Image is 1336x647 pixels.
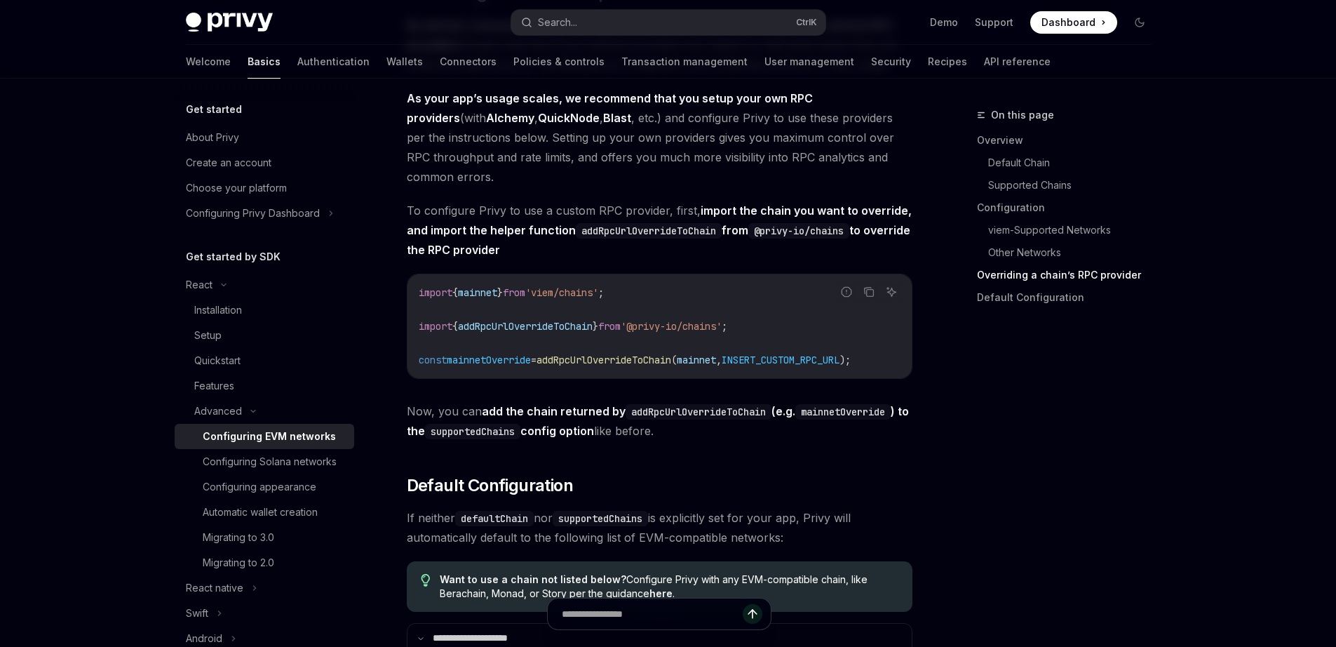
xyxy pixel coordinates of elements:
[988,219,1162,241] a: viem-Supported Networks
[407,88,912,187] span: (with , , , etc.) and configure Privy to use these providers per the instructions below. Setting ...
[407,91,813,125] strong: As your app’s usage scales, we recommend that you setup your own RPC providers
[991,107,1054,124] span: On this page
[795,404,891,420] code: mainnetOverride
[837,283,856,301] button: Report incorrect code
[186,13,273,32] img: dark logo
[194,378,234,394] div: Features
[598,286,604,299] span: ;
[186,580,243,596] div: React native
[407,204,912,257] strong: import the chain you want to override, and import the helper function from to override the RPC pr...
[455,511,534,526] code: defaultChain
[722,354,839,366] span: INSERT_CUSTOM_RPC_URL
[860,283,878,301] button: Copy the contents from the code block
[598,320,621,333] span: from
[186,605,208,622] div: Swift
[677,354,716,366] span: mainnet
[977,196,1162,219] a: Configuration
[175,298,354,323] a: Installation
[175,175,354,201] a: Choose your platform
[722,320,727,333] span: ;
[503,286,525,299] span: from
[440,573,626,585] strong: Want to use a chain not listed below?
[928,45,967,79] a: Recipes
[930,15,958,29] a: Demo
[194,403,242,420] div: Advanced
[175,525,354,550] a: Migrating to 3.0
[203,479,316,495] div: Configuring appearance
[603,111,631,126] a: Blast
[452,320,458,333] span: {
[175,323,354,348] a: Setup
[988,174,1162,196] a: Supported Chains
[175,424,354,449] a: Configuring EVM networks
[537,354,671,366] span: addRpcUrlOverrideToChain
[386,45,423,79] a: Wallets
[203,529,274,546] div: Migrating to 3.0
[1041,15,1095,29] span: Dashboard
[186,630,222,647] div: Android
[649,587,673,600] a: here
[486,111,534,126] a: Alchemy
[186,248,281,265] h5: Get started by SDK
[407,404,909,438] strong: add the chain returned by (e.g. ) to the config option
[194,327,222,344] div: Setup
[407,401,912,441] span: Now, you can like before.
[186,101,242,118] h5: Get started
[796,17,817,28] span: Ctrl K
[511,10,825,35] button: Search...CtrlK
[716,354,722,366] span: ,
[407,474,573,497] span: Default Configuration
[764,45,854,79] a: User management
[621,320,722,333] span: '@privy-io/chains'
[440,573,898,601] span: Configure Privy with any EVM-compatible chain, like Berachain, Monad, or Story per the guidance .
[882,283,900,301] button: Ask AI
[626,404,771,420] code: addRpcUrlOverrideToChain
[248,45,281,79] a: Basics
[203,554,274,571] div: Migrating to 2.0
[203,453,337,470] div: Configuring Solana networks
[458,286,497,299] span: mainnet
[175,348,354,373] a: Quickstart
[419,320,452,333] span: import
[194,352,241,369] div: Quickstart
[671,354,677,366] span: (
[186,45,231,79] a: Welcome
[175,373,354,399] a: Features
[513,45,605,79] a: Policies & controls
[447,354,531,366] span: mainnetOverride
[175,449,354,474] a: Configuring Solana networks
[538,14,577,31] div: Search...
[977,129,1162,152] a: Overview
[977,286,1162,309] a: Default Configuration
[525,286,598,299] span: 'viem/chains'
[186,276,212,293] div: React
[984,45,1051,79] a: API reference
[186,129,239,146] div: About Privy
[553,511,648,526] code: supportedChains
[1030,11,1117,34] a: Dashboard
[175,550,354,575] a: Migrating to 2.0
[576,223,722,239] code: addRpcUrlOverrideToChain
[593,320,598,333] span: }
[419,286,452,299] span: import
[186,180,287,196] div: Choose your platform
[175,474,354,500] a: Configuring appearance
[175,150,354,175] a: Create an account
[748,223,849,239] code: @privy-io/chains
[977,264,1162,286] a: Overriding a chain’s RPC provider
[988,152,1162,174] a: Default Chain
[531,354,537,366] span: =
[839,354,851,366] span: );
[440,45,497,79] a: Connectors
[186,205,320,222] div: Configuring Privy Dashboard
[186,154,271,171] div: Create an account
[194,302,242,319] div: Installation
[407,508,912,547] span: If neither nor is explicitly set for your app, Privy will automatically default to the following ...
[621,45,748,79] a: Transaction management
[175,500,354,525] a: Automatic wallet creation
[175,125,354,150] a: About Privy
[458,320,593,333] span: addRpcUrlOverrideToChain
[421,574,431,587] svg: Tip
[988,241,1162,264] a: Other Networks
[871,45,911,79] a: Security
